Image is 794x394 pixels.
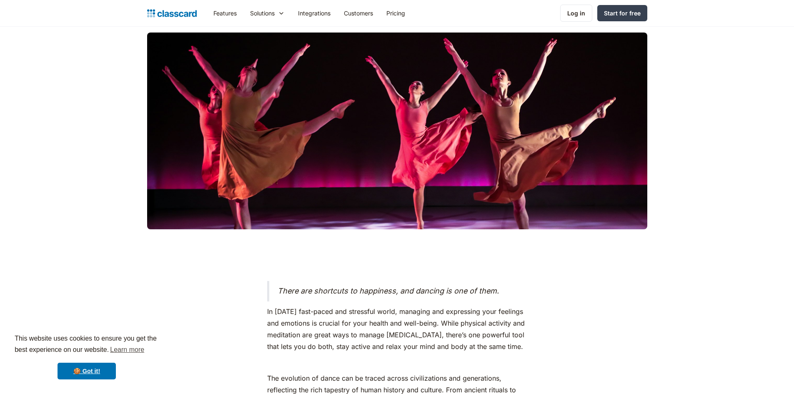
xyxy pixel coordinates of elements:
[278,286,499,295] em: There are shortcuts to happiness, and dancing is one of them.
[597,5,647,21] a: Start for free
[337,4,380,23] a: Customers
[15,334,159,356] span: This website uses cookies to ensure you get the best experience on our website.
[567,9,585,18] div: Log in
[207,4,243,23] a: Features
[7,326,167,387] div: cookieconsent
[604,9,641,18] div: Start for free
[267,281,527,301] blockquote: ‍
[267,306,527,352] p: In [DATE] fast-paced and stressful world, managing and expressing your feelings and emotions is c...
[243,4,291,23] div: Solutions
[109,344,145,356] a: learn more about cookies
[147,8,197,19] a: home
[380,4,412,23] a: Pricing
[560,5,592,22] a: Log in
[291,4,337,23] a: Integrations
[58,363,116,379] a: dismiss cookie message
[250,9,275,18] div: Solutions
[267,356,527,368] p: ‍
